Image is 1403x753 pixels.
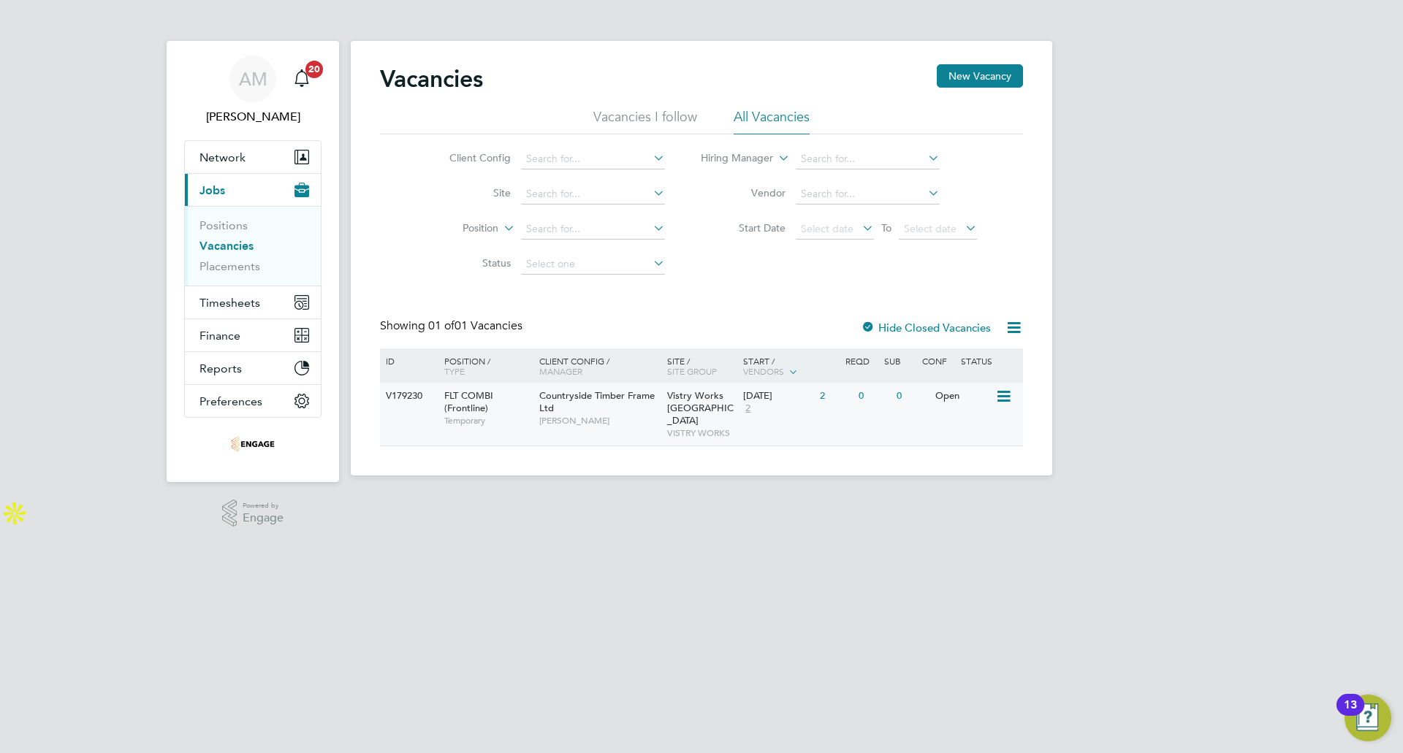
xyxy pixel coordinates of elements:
span: Vendors [743,365,784,377]
div: 13 [1344,705,1357,724]
a: 20 [287,56,316,102]
label: Site [427,186,511,199]
span: Select date [801,222,853,235]
input: Select one [521,254,665,275]
div: 0 [855,383,893,410]
span: Finance [199,329,240,343]
div: Start / [739,348,842,385]
li: All Vacancies [734,108,810,134]
a: Positions [199,218,248,232]
span: Preferences [199,394,262,408]
span: Type [444,365,465,377]
div: Site / [664,348,740,383]
a: Go to home page [184,432,322,456]
div: ID [382,348,433,373]
button: Network [185,141,321,173]
span: 2 [743,402,753,415]
div: Conf [919,348,957,373]
span: Reports [199,362,242,375]
div: Reqd [842,348,880,373]
input: Search for... [521,149,665,169]
span: 20 [305,61,323,78]
div: Status [957,348,1021,373]
span: Site Group [667,365,717,377]
label: Hiring Manager [689,151,773,166]
label: Vendor [701,186,786,199]
span: Countryside Timber Frame Ltd [539,389,655,414]
span: Vistry Works [GEOGRAPHIC_DATA] [667,389,734,427]
button: Finance [185,319,321,351]
div: 0 [893,383,931,410]
a: Vacancies [199,239,254,253]
img: frontlinerecruitment-logo-retina.png [231,432,275,456]
div: Client Config / [536,348,664,383]
span: Temporary [444,415,532,427]
span: 01 of [428,318,455,333]
h2: Vacancies [380,64,483,93]
label: Client Config [427,151,511,164]
label: Hide Closed Vacancies [861,321,991,335]
span: 01 Vacancies [428,318,522,333]
input: Search for... [521,184,665,205]
span: To [877,218,896,237]
input: Search for... [796,184,940,205]
span: [PERSON_NAME] [539,415,660,427]
span: VISTRY WORKS [667,427,737,439]
button: Timesheets [185,286,321,318]
button: Jobs [185,174,321,206]
input: Search for... [796,149,940,169]
span: AM [239,69,267,88]
div: Sub [881,348,919,373]
div: Position / [433,348,536,383]
span: Manager [539,365,582,377]
span: Timesheets [199,296,260,310]
span: Powered by [243,500,284,512]
button: Reports [185,352,321,384]
a: Powered byEngage [222,500,284,527]
li: Vacancies I follow [593,108,697,134]
span: Engage [243,512,284,524]
span: FLT COMBI (Frontline) [444,389,493,414]
div: Showing [380,318,525,334]
nav: Main navigation [167,41,339,482]
input: Search for... [521,219,665,240]
span: Network [199,150,246,164]
button: Preferences [185,385,321,417]
div: 2 [816,383,854,410]
div: [DATE] [743,390,813,402]
span: Jobs [199,183,225,197]
div: V179230 [382,383,433,410]
a: Placements [199,259,260,273]
div: Open [932,383,995,410]
div: Jobs [185,206,321,286]
a: AM[PERSON_NAME] [184,56,322,126]
label: Status [427,256,511,270]
label: Position [414,221,498,236]
button: New Vacancy [937,64,1023,88]
label: Start Date [701,221,786,234]
button: Open Resource Center, 13 new notifications [1345,695,1391,741]
span: Adrianna Mazurek [184,108,322,126]
span: Select date [904,222,957,235]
